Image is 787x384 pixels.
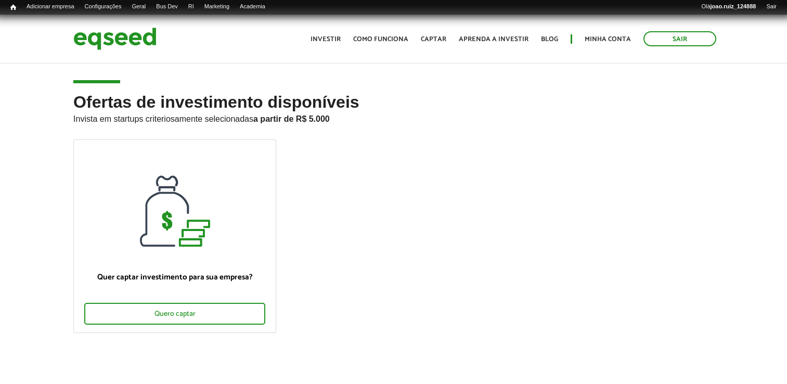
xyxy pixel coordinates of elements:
a: Geral [126,3,151,11]
a: Bus Dev [151,3,183,11]
span: Início [10,4,16,11]
a: Olájoao.ruiz_124888 [696,3,761,11]
p: Quer captar investimento para sua empresa? [84,273,265,282]
a: Configurações [80,3,127,11]
a: Aprenda a investir [459,36,528,43]
strong: joao.ruiz_124888 [711,3,756,9]
div: Quero captar [84,303,265,325]
img: EqSeed [73,25,157,53]
a: RI [183,3,199,11]
a: Investir [311,36,341,43]
p: Invista em startups criteriosamente selecionadas [73,111,714,124]
a: Minha conta [585,36,631,43]
a: Como funciona [353,36,408,43]
a: Adicionar empresa [21,3,80,11]
a: Sair [761,3,782,11]
a: Captar [421,36,446,43]
a: Quer captar investimento para sua empresa? Quero captar [73,139,276,333]
a: Academia [235,3,270,11]
a: Blog [541,36,558,43]
a: Sair [643,31,716,46]
strong: a partir de R$ 5.000 [253,114,330,123]
a: Marketing [199,3,235,11]
a: Início [5,3,21,12]
h2: Ofertas de investimento disponíveis [73,93,714,139]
